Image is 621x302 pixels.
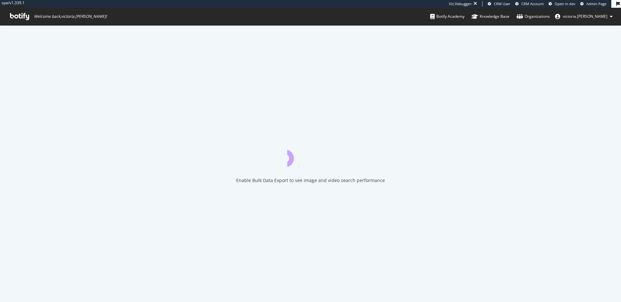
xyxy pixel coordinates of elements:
div: Enable Bulk Data Export to see image and video search performance [236,177,385,184]
span: Open in dev [555,1,575,6]
span: Admin Page [586,1,606,6]
span: victoria.wong [563,14,607,19]
a: Admin Page [580,1,606,6]
div: Viz Debugger: [449,1,472,6]
span: CRM User [494,1,510,6]
span: CRM Account [521,1,544,6]
a: CRM Account [515,1,544,6]
div: Botify Academy [430,13,464,20]
a: CRM User [488,1,510,6]
a: Botify Academy [430,8,464,25]
a: Open in dev [549,1,575,6]
a: Knowledge Base [472,8,509,25]
div: animation [287,144,334,167]
button: victoria.[PERSON_NAME] [550,11,618,22]
div: Organizations [517,13,550,20]
span: Welcome back, victoria.[PERSON_NAME] ! [34,14,107,19]
div: Knowledge Base [472,13,509,20]
a: Organizations [517,8,550,25]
